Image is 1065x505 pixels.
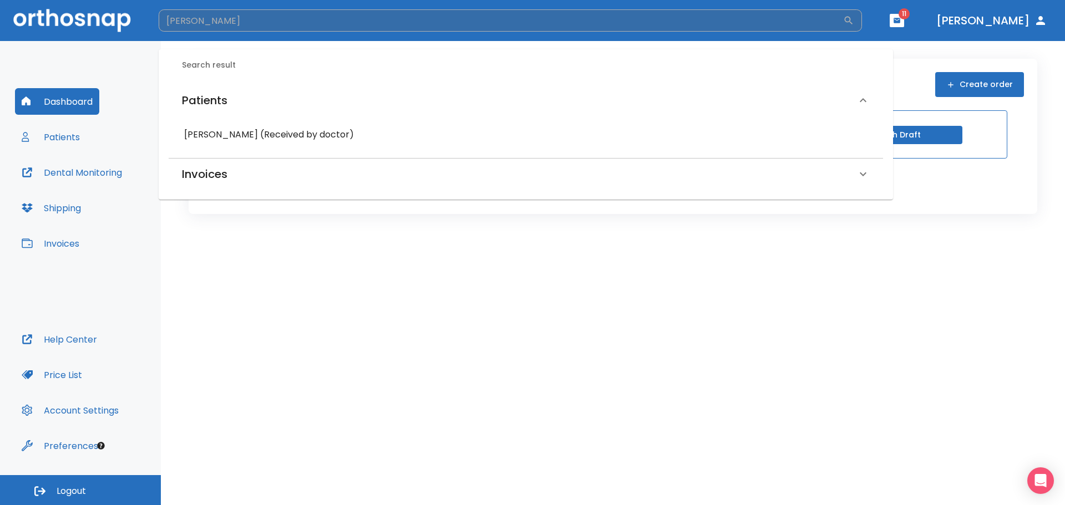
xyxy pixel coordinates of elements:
[169,80,883,120] div: Patients
[13,9,131,32] img: Orthosnap
[15,361,89,388] button: Price List
[1027,467,1054,494] div: Open Intercom Messenger
[15,230,86,257] button: Invoices
[57,485,86,497] span: Logout
[184,127,868,142] h6: [PERSON_NAME] (Received by doctor)
[932,11,1052,30] button: [PERSON_NAME]
[15,195,88,221] button: Shipping
[834,126,962,144] button: Finish Draft
[15,432,105,459] button: Preferences
[899,8,910,19] span: 11
[182,59,883,72] h6: Search result
[935,72,1024,97] button: Create order
[96,441,106,451] div: Tooltip anchor
[15,397,125,424] button: Account Settings
[159,9,843,32] input: Search by Patient Name or Case #
[169,159,883,190] div: Invoices
[15,124,87,150] button: Patients
[15,88,99,115] button: Dashboard
[15,326,104,353] button: Help Center
[182,165,227,183] h6: Invoices
[15,159,129,186] button: Dental Monitoring
[182,91,227,109] h6: Patients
